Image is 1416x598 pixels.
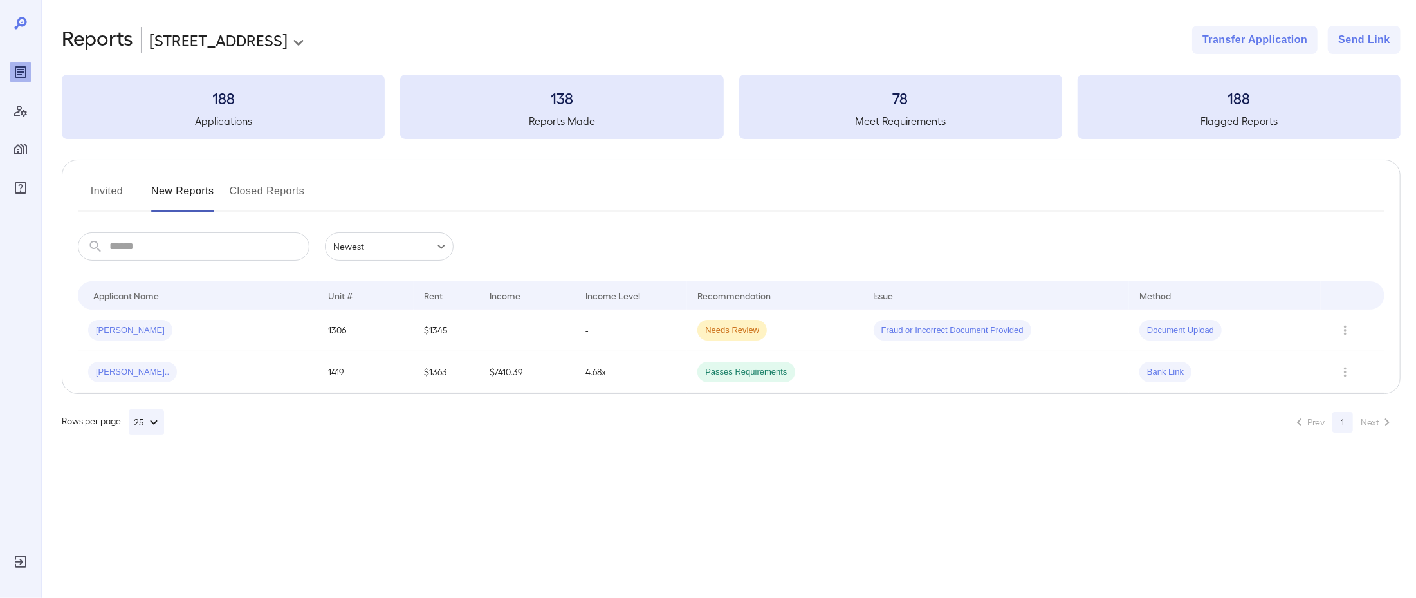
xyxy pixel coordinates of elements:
[129,409,164,435] button: 25
[1286,412,1401,433] nav: pagination navigation
[479,351,575,393] td: $7410.39
[739,113,1062,129] h5: Meet Requirements
[1139,366,1191,378] span: Bank Link
[739,88,1062,108] h3: 78
[328,288,353,303] div: Unit #
[62,113,385,129] h5: Applications
[10,552,31,572] div: Log Out
[1192,26,1318,54] button: Transfer Application
[62,409,164,435] div: Rows per page
[1139,288,1171,303] div: Method
[93,288,159,303] div: Applicant Name
[400,113,723,129] h5: Reports Made
[325,232,454,261] div: Newest
[874,324,1031,337] span: Fraud or Incorrect Document Provided
[151,181,214,212] button: New Reports
[88,324,172,337] span: [PERSON_NAME]
[400,88,723,108] h3: 138
[1139,324,1222,337] span: Document Upload
[1335,320,1356,341] button: Row Actions
[575,310,688,351] td: -
[490,288,520,303] div: Income
[1078,88,1401,108] h3: 188
[78,181,136,212] button: Invited
[318,310,414,351] td: 1306
[697,324,767,337] span: Needs Review
[697,288,771,303] div: Recommendation
[1332,412,1353,433] button: page 1
[575,351,688,393] td: 4.68x
[1078,113,1401,129] h5: Flagged Reports
[10,62,31,82] div: Reports
[697,366,795,378] span: Passes Requirements
[1328,26,1401,54] button: Send Link
[318,351,414,393] td: 1419
[62,88,385,108] h3: 188
[424,288,445,303] div: Rent
[10,139,31,160] div: Manage Properties
[585,288,640,303] div: Income Level
[10,178,31,198] div: FAQ
[414,310,479,351] td: $1345
[230,181,305,212] button: Closed Reports
[10,100,31,121] div: Manage Users
[414,351,479,393] td: $1363
[149,30,288,50] p: [STREET_ADDRESS]
[88,366,177,378] span: [PERSON_NAME]..
[62,26,133,54] h2: Reports
[874,288,894,303] div: Issue
[62,75,1401,139] summary: 188Applications138Reports Made78Meet Requirements188Flagged Reports
[1335,362,1356,382] button: Row Actions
